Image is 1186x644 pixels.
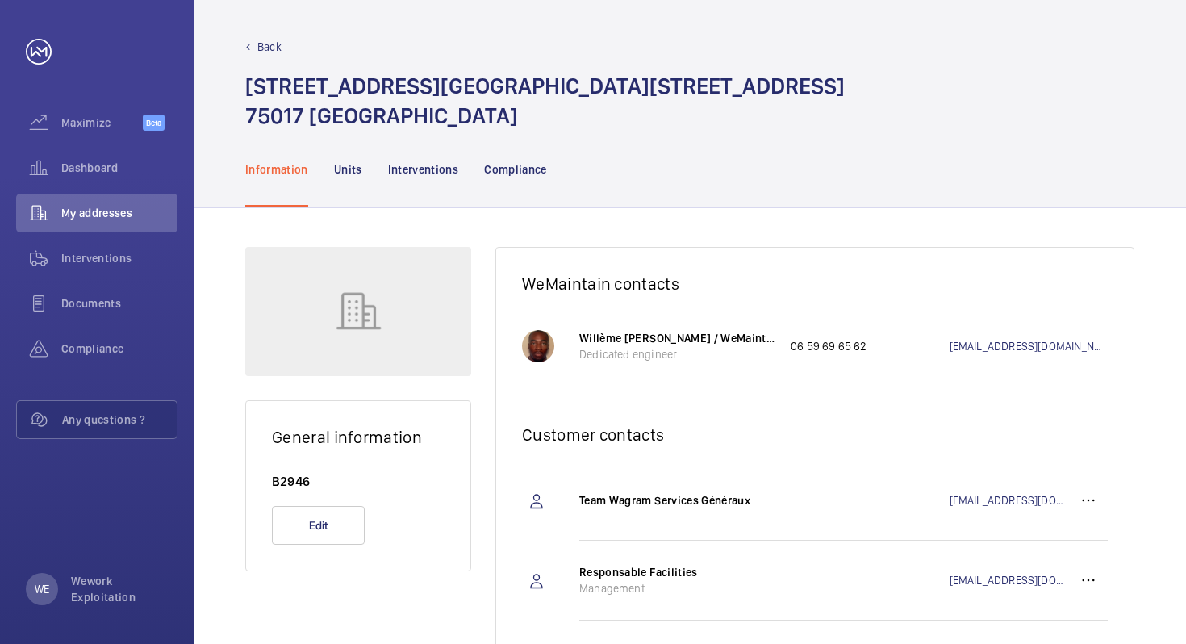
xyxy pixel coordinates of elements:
[143,115,165,131] span: Beta
[579,492,775,508] p: Team Wagram Services Généraux
[61,295,177,312] span: Documents
[579,330,775,346] p: Willème [PERSON_NAME] / WeMaintain FR
[245,161,308,178] p: Information
[522,274,1108,294] h2: WeMaintain contacts
[579,580,775,596] p: Management
[61,160,177,176] span: Dashboard
[388,161,459,178] p: Interventions
[62,412,177,428] span: Any questions ?
[791,338,950,354] p: 06 59 69 65 62
[272,506,365,545] button: Edit
[950,338,1109,354] a: [EMAIL_ADDRESS][DOMAIN_NAME]
[484,161,547,178] p: Compliance
[61,341,177,357] span: Compliance
[257,39,282,55] p: Back
[522,424,1108,445] h2: Customer contacts
[579,564,775,580] p: Responsable Facilities
[71,573,168,605] p: Wework Exploitation
[61,250,177,266] span: Interventions
[61,115,143,131] span: Maximize
[950,572,1070,588] a: [EMAIL_ADDRESS][DOMAIN_NAME]
[245,71,845,131] h1: [STREET_ADDRESS][GEOGRAPHIC_DATA][STREET_ADDRESS] 75017 [GEOGRAPHIC_DATA]
[579,346,775,362] p: Dedicated engineer
[61,205,177,221] span: My addresses
[272,473,445,490] p: B2946
[272,427,445,447] h2: General information
[950,492,1070,508] a: [EMAIL_ADDRESS][DOMAIN_NAME]
[334,161,362,178] p: Units
[35,581,49,597] p: WE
